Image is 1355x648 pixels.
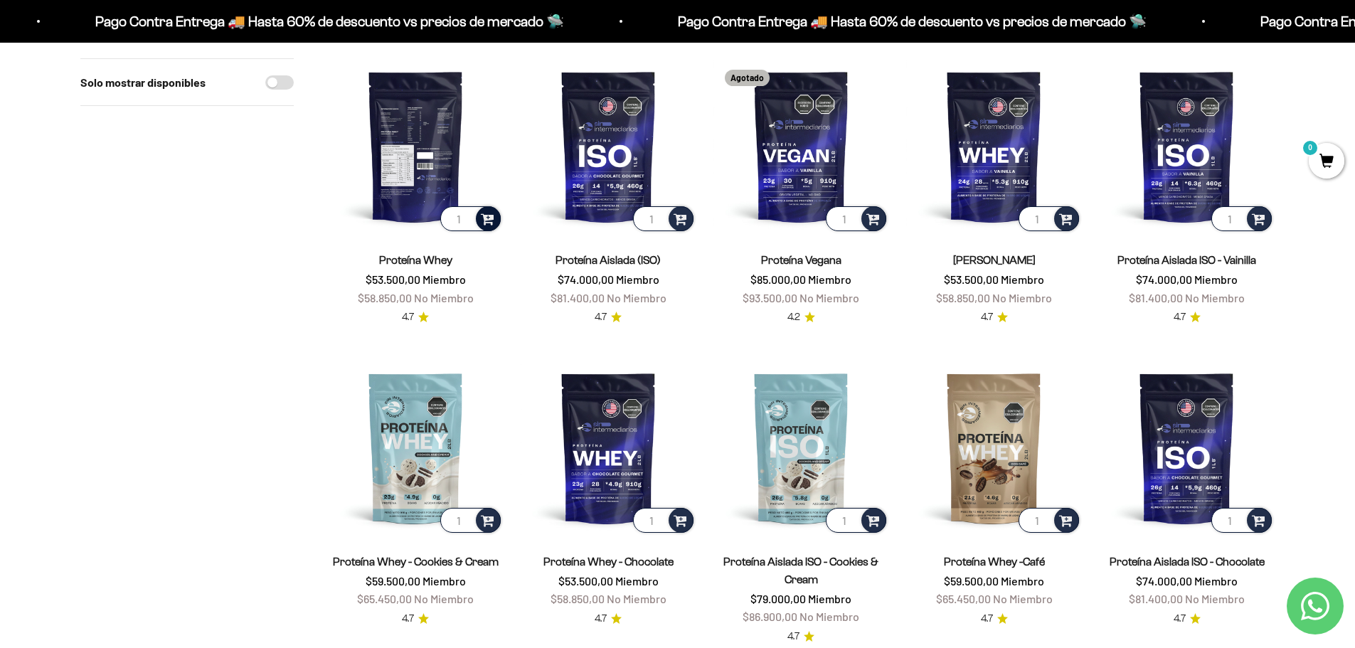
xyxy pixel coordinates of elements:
span: 4.7 [787,629,799,644]
a: Proteína Aislada ISO - Chocolate [1110,556,1265,568]
span: Miembro [1194,574,1238,588]
span: No Miembro [607,592,666,605]
span: 4.7 [1174,611,1186,627]
label: Solo mostrar disponibles [80,73,206,92]
span: 4.2 [787,309,800,325]
a: 4.74.7 de 5.0 estrellas [981,611,1008,627]
span: No Miembro [993,592,1053,605]
span: No Miembro [799,610,859,623]
a: Proteína Whey - Chocolate [543,556,674,568]
span: Miembro [1001,574,1044,588]
span: $65.450,00 [936,592,991,605]
span: $81.400,00 [1129,592,1183,605]
span: 4.7 [402,611,414,627]
a: 4.74.7 de 5.0 estrellas [595,309,622,325]
span: $86.900,00 [743,610,797,623]
a: 0 [1309,154,1344,170]
span: $74.000,00 [1136,574,1192,588]
span: $53.500,00 [366,272,420,286]
span: $81.400,00 [551,291,605,304]
span: Miembro [423,574,466,588]
a: Proteína Vegana [761,254,841,266]
span: 4.7 [402,309,414,325]
span: No Miembro [1185,592,1245,605]
span: 4.7 [1174,309,1186,325]
a: Proteína Aislada (ISO) [556,254,661,266]
a: 4.74.7 de 5.0 estrellas [787,629,814,644]
span: $58.850,00 [551,592,605,605]
a: 4.74.7 de 5.0 estrellas [1174,309,1201,325]
span: $59.500,00 [366,574,420,588]
mark: 0 [1302,139,1319,156]
span: 4.7 [595,309,607,325]
img: Proteína Whey [328,58,504,234]
span: $53.500,00 [944,272,999,286]
span: 4.7 [981,611,993,627]
span: $65.450,00 [357,592,412,605]
p: Pago Contra Entrega 🚚 Hasta 60% de descuento vs precios de mercado 🛸 [678,10,1147,33]
span: No Miembro [1185,291,1245,304]
a: 4.74.7 de 5.0 estrellas [402,611,429,627]
a: 4.74.7 de 5.0 estrellas [595,611,622,627]
span: No Miembro [414,592,474,605]
span: $58.850,00 [936,291,990,304]
span: $58.850,00 [358,291,412,304]
a: 4.24.2 de 5.0 estrellas [787,309,815,325]
span: $59.500,00 [944,574,999,588]
a: 4.74.7 de 5.0 estrellas [1174,611,1201,627]
a: 4.74.7 de 5.0 estrellas [981,309,1008,325]
span: Miembro [423,272,466,286]
a: Proteína Whey -Café [944,556,1045,568]
span: Miembro [616,272,659,286]
span: $53.500,00 [558,574,613,588]
span: No Miembro [607,291,666,304]
span: $93.500,00 [743,291,797,304]
span: Miembro [1194,272,1238,286]
span: Miembro [808,592,851,605]
span: $85.000,00 [750,272,806,286]
a: Proteína Whey [379,254,452,266]
span: $79.000,00 [750,592,806,605]
span: No Miembro [992,291,1052,304]
span: Miembro [808,272,851,286]
span: $81.400,00 [1129,291,1183,304]
a: Proteína Aislada ISO - Vainilla [1117,254,1256,266]
span: 4.7 [981,309,993,325]
span: No Miembro [414,291,474,304]
span: No Miembro [799,291,859,304]
a: Proteína Whey - Cookies & Cream [333,556,499,568]
span: 4.7 [595,611,607,627]
span: $74.000,00 [558,272,614,286]
a: [PERSON_NAME] [953,254,1036,266]
a: 4.74.7 de 5.0 estrellas [402,309,429,325]
span: $74.000,00 [1136,272,1192,286]
p: Pago Contra Entrega 🚚 Hasta 60% de descuento vs precios de mercado 🛸 [95,10,564,33]
span: Miembro [1001,272,1044,286]
span: Miembro [615,574,659,588]
a: Proteína Aislada ISO - Cookies & Cream [723,556,878,585]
